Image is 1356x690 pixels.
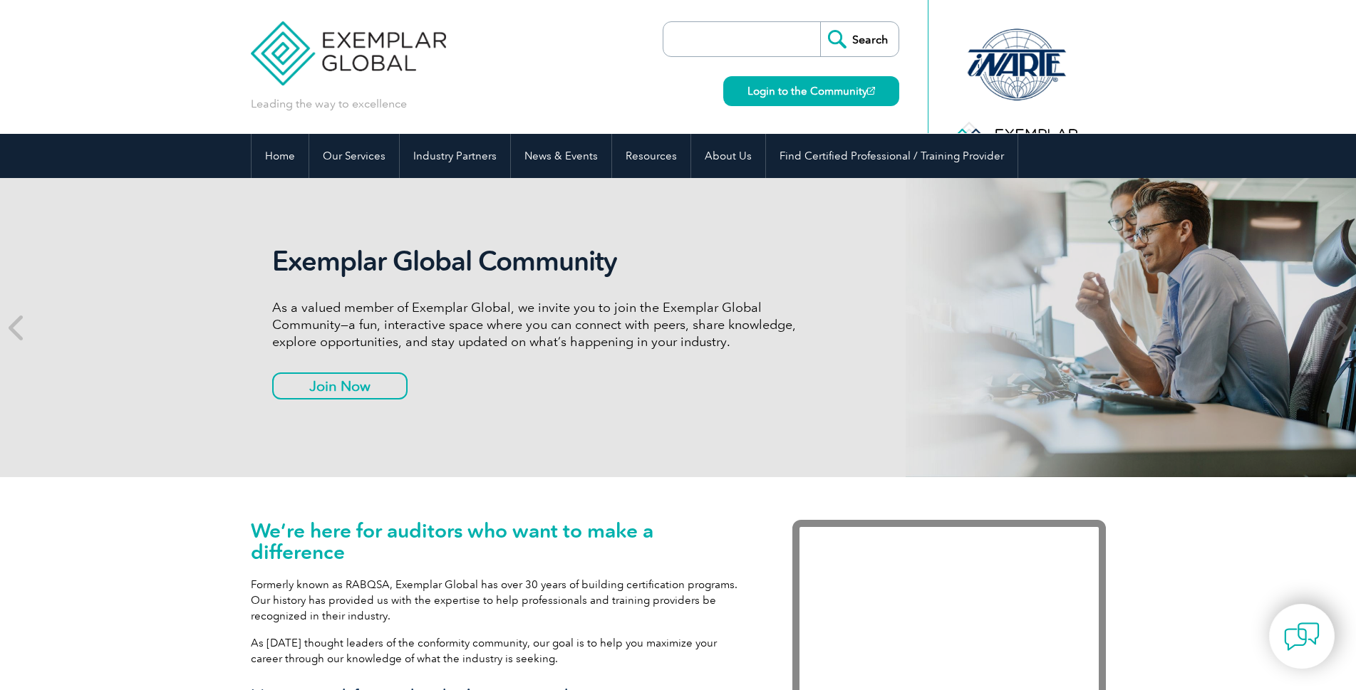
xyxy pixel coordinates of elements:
[400,134,510,178] a: Industry Partners
[309,134,399,178] a: Our Services
[691,134,765,178] a: About Us
[251,577,750,624] p: Formerly known as RABQSA, Exemplar Global has over 30 years of building certification programs. O...
[251,520,750,563] h1: We’re here for auditors who want to make a difference
[251,635,750,667] p: As [DATE] thought leaders of the conformity community, our goal is to help you maximize your care...
[251,96,407,112] p: Leading the way to excellence
[867,87,875,95] img: open_square.png
[272,372,408,399] a: Join Now
[612,134,690,178] a: Resources
[252,134,309,178] a: Home
[766,134,1018,178] a: Find Certified Professional / Training Provider
[1284,619,1320,654] img: contact-chat.png
[723,76,899,106] a: Login to the Community
[272,245,807,278] h2: Exemplar Global Community
[272,299,807,350] p: As a valued member of Exemplar Global, we invite you to join the Exemplar Global Community—a fun,...
[511,134,611,178] a: News & Events
[820,22,899,56] input: Search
